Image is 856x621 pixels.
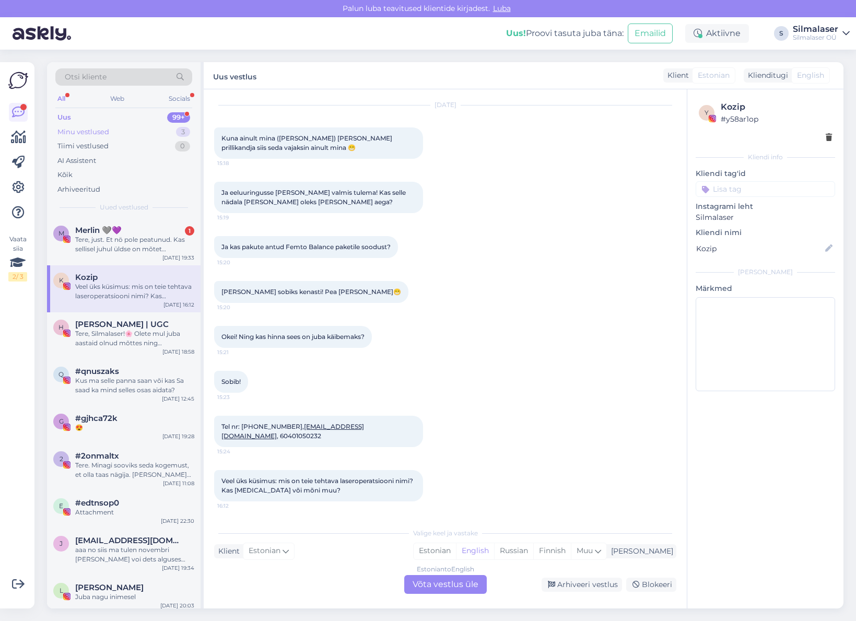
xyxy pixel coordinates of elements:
div: 99+ [167,112,190,123]
div: [DATE] 16:12 [163,301,194,309]
span: Muu [577,546,593,555]
span: #2onmaltx [75,451,119,461]
input: Lisa tag [696,181,835,197]
span: 15:24 [217,448,256,455]
span: English [797,70,824,81]
div: Arhiveeri vestlus [542,578,622,592]
div: [PERSON_NAME] [607,546,673,557]
span: Merlin 🩶💜 [75,226,122,235]
div: aaa no siis ma tulen novembri [PERSON_NAME] voi dets alguses uuringule ja m2rtsis opile kui silm ... [75,545,194,564]
div: [DATE] 19:33 [162,254,194,262]
p: Instagrami leht [696,201,835,212]
div: Arhiveeritud [57,184,100,195]
span: Kuna ainult mina ([PERSON_NAME]) [PERSON_NAME] prillikandja siis seda vajaksin ainult mina 😁 [221,134,394,151]
div: [DATE] 18:58 [162,348,194,356]
span: 2 [60,455,63,463]
span: 15:20 [217,303,256,311]
span: e [59,502,63,510]
div: Russian [494,543,533,559]
span: L [60,587,63,594]
div: Vaata siia [8,235,27,282]
span: Ja eeluuringusse [PERSON_NAME] valmis tulema! Kas selle nädala [PERSON_NAME] oleks [PERSON_NAME] ... [221,189,407,206]
div: [DATE] 22:30 [161,517,194,525]
span: Tel nr: [PHONE_NUMBER], , 60401050232 [221,423,364,440]
span: Lisabet Loigu [75,583,144,592]
div: Tiimi vestlused [57,141,109,151]
span: #qnuszaks [75,367,119,376]
span: q [58,370,64,378]
div: Klienditugi [744,70,788,81]
span: y [705,109,709,116]
div: Kozip [721,101,832,113]
div: AI Assistent [57,156,96,166]
div: Silmalaser [793,25,838,33]
p: Kliendi nimi [696,227,835,238]
div: Blokeeri [626,578,676,592]
div: Kliendi info [696,153,835,162]
span: Okei! Ning kas hinna sees on juba käibemaks? [221,333,365,341]
div: English [456,543,494,559]
span: M [58,229,64,237]
div: Uus [57,112,71,123]
span: Kozip [75,273,98,282]
span: 15:20 [217,259,256,266]
div: Kus ma selle panna saan või kas Sa saad ka mind selles osas aidata? [75,376,194,395]
span: Ja kas pakute antud Femto Balance paketile soodust? [221,243,391,251]
div: [DATE] 11:08 [163,479,194,487]
span: Luba [490,4,514,13]
p: Kliendi tag'id [696,168,835,179]
span: H [58,323,64,331]
span: jasmine.mahov@gmail.com [75,536,184,545]
div: Silmalaser OÜ [793,33,838,42]
div: 😍 [75,423,194,432]
span: K [59,276,64,284]
span: 15:21 [217,348,256,356]
span: 16:12 [217,502,256,510]
p: Silmalaser [696,212,835,223]
div: Attachment [75,508,194,517]
label: Uus vestlus [213,68,256,83]
div: [PERSON_NAME] [696,267,835,277]
button: Emailid [628,24,673,43]
b: Uus! [506,28,526,38]
div: Web [108,92,126,106]
div: Socials [167,92,192,106]
div: Tere, just. Et nö pole peatunud. Kas sellisel juhul üldse on mõtet kontrollida, kas sobiksin oper... [75,235,194,254]
div: [DATE] 19:28 [162,432,194,440]
div: Klient [663,70,689,81]
div: Juba nagu inimesel [75,592,194,602]
span: j [60,540,63,547]
div: 2 / 3 [8,272,27,282]
span: Estonian [698,70,730,81]
div: Valige keel ja vastake [214,529,676,538]
span: Otsi kliente [65,72,107,83]
span: 15:18 [217,159,256,167]
span: Estonian [249,545,280,557]
span: Sobib! [221,378,241,385]
span: Helge Kalde | UGC [75,320,169,329]
span: #gjhca72k [75,414,118,423]
div: [DATE] 20:03 [160,602,194,610]
a: SilmalaserSilmalaser OÜ [793,25,850,42]
div: [DATE] [214,100,676,110]
div: Tere. Minagi sooviks seda kogemust, et olla taas nägija. [PERSON_NAME] alates neljandast klassist... [75,461,194,479]
div: S [774,26,789,41]
div: 0 [175,141,190,151]
div: 3 [176,127,190,137]
div: Kõik [57,170,73,180]
div: Aktiivne [685,24,749,43]
span: [PERSON_NAME] sobiks kenasti! Pea [PERSON_NAME]😁 [221,288,401,296]
img: Askly Logo [8,71,28,90]
div: Minu vestlused [57,127,109,137]
input: Lisa nimi [696,243,823,254]
div: Võta vestlus üle [404,575,487,594]
span: Veel üks küsimus: mis on teie tehtava laseroperatsiooni nimi? Kas [MEDICAL_DATA] või mõni muu? [221,477,415,494]
div: Veel üks küsimus: mis on teie tehtava laseroperatsiooni nimi? Kas [MEDICAL_DATA] või mõni muu? [75,282,194,301]
div: Tere, Silmalaser!🌸 Olete mul juba aastaid olnud mõttes ning [PERSON_NAME] ise olnud terve [PERSON... [75,329,194,348]
div: [DATE] 12:45 [162,395,194,403]
div: All [55,92,67,106]
div: Finnish [533,543,571,559]
div: Estonian to English [417,565,474,574]
div: 1 [185,226,194,236]
span: Uued vestlused [100,203,148,212]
